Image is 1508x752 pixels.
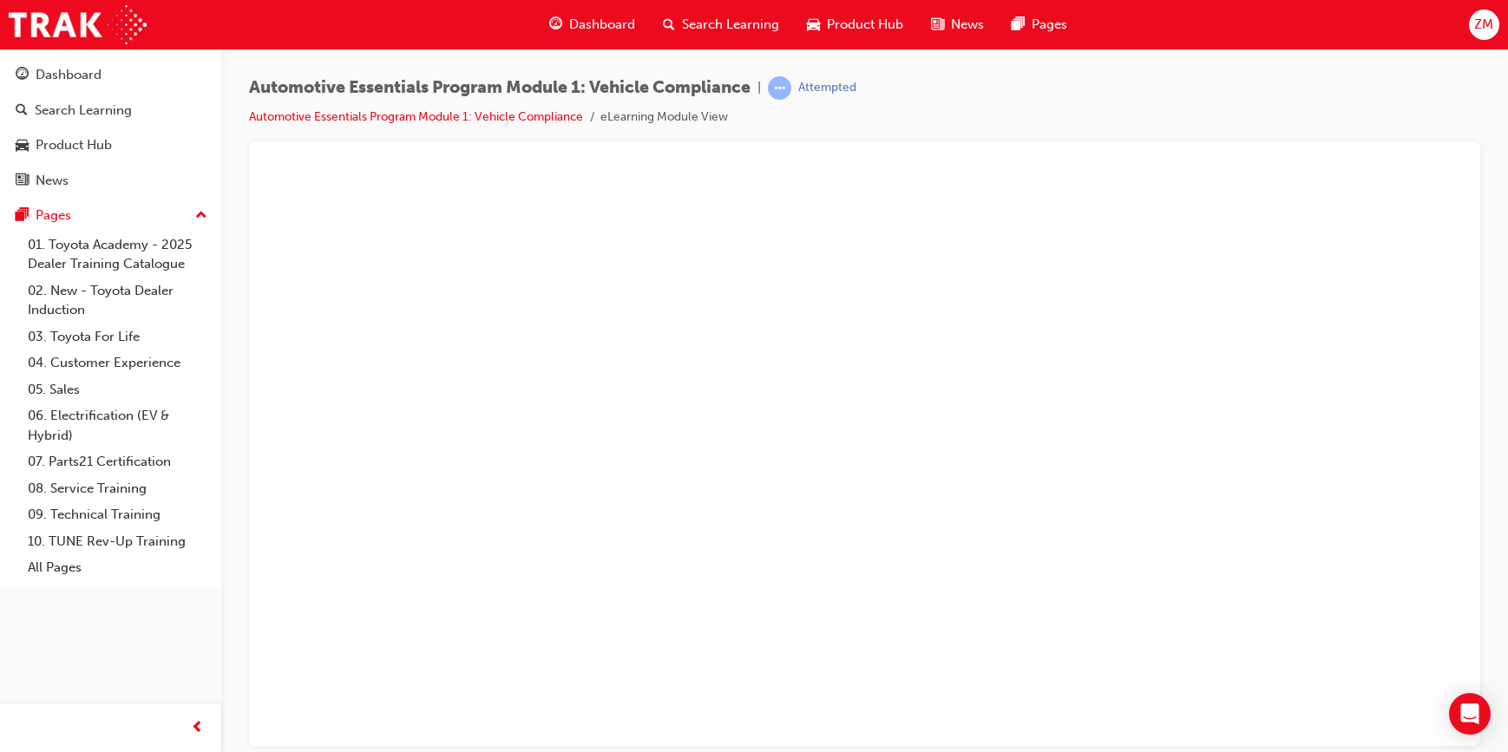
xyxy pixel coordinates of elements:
[16,68,29,83] span: guage-icon
[21,501,214,528] a: 09. Technical Training
[21,528,214,555] a: 10. TUNE Rev-Up Training
[535,7,649,43] a: guage-iconDashboard
[9,5,147,44] img: Trak
[36,135,112,155] div: Product Hub
[191,717,204,739] span: prev-icon
[757,78,761,98] span: |
[7,56,214,199] button: DashboardSearch LearningProduct HubNews
[7,199,214,232] button: Pages
[16,208,29,224] span: pages-icon
[16,103,28,119] span: search-icon
[682,15,779,35] span: Search Learning
[600,108,728,128] li: eLearning Module View
[917,7,998,43] a: news-iconNews
[7,129,214,161] a: Product Hub
[21,350,214,376] a: 04. Customer Experience
[36,171,69,191] div: News
[1449,693,1491,735] div: Open Intercom Messenger
[21,232,214,278] a: 01. Toyota Academy - 2025 Dealer Training Catalogue
[7,165,214,197] a: News
[768,76,791,100] span: learningRecordVerb_ATTEMPT-icon
[798,80,856,96] div: Attempted
[16,173,29,189] span: news-icon
[569,15,635,35] span: Dashboard
[7,95,214,127] a: Search Learning
[36,206,71,226] div: Pages
[549,14,562,36] span: guage-icon
[21,402,214,448] a: 06. Electrification (EV & Hybrid)
[21,448,214,475] a: 07. Parts21 Certification
[1032,15,1067,35] span: Pages
[195,205,207,227] span: up-icon
[663,14,675,36] span: search-icon
[36,65,102,85] div: Dashboard
[827,15,903,35] span: Product Hub
[931,14,944,36] span: news-icon
[249,109,583,124] a: Automotive Essentials Program Module 1: Vehicle Compliance
[1469,10,1499,40] button: ZM
[249,78,751,98] span: Automotive Essentials Program Module 1: Vehicle Compliance
[7,59,214,91] a: Dashboard
[998,7,1081,43] a: pages-iconPages
[793,7,917,43] a: car-iconProduct Hub
[21,554,214,581] a: All Pages
[21,475,214,502] a: 08. Service Training
[21,324,214,350] a: 03. Toyota For Life
[649,7,793,43] a: search-iconSearch Learning
[951,15,984,35] span: News
[21,278,214,324] a: 02. New - Toyota Dealer Induction
[16,138,29,154] span: car-icon
[1474,15,1493,35] span: ZM
[1012,14,1025,36] span: pages-icon
[35,101,132,121] div: Search Learning
[21,376,214,403] a: 05. Sales
[807,14,820,36] span: car-icon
